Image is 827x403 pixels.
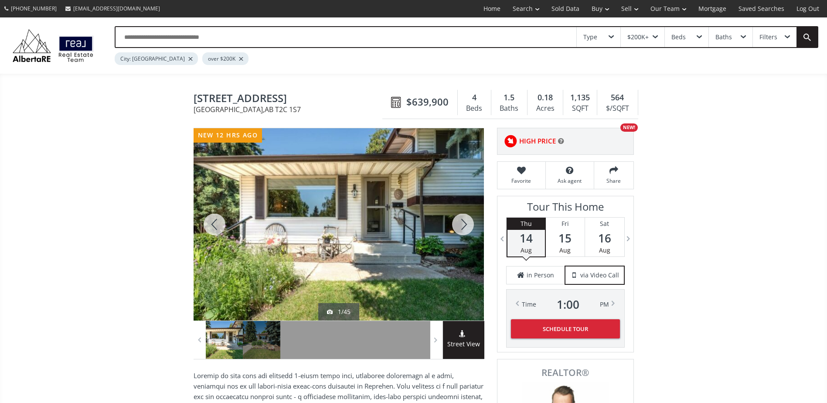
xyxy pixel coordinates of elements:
[527,271,554,280] span: in Person
[194,128,484,321] div: 111 Lynnbrook Bay SE Calgary, AB T2C 1S7 - Photo 1 of 45
[194,106,387,113] span: [GEOGRAPHIC_DATA] , AB T2C 1S7
[194,92,387,106] span: 111 Lynnbrook Bay SE
[511,319,620,338] button: Schedule Tour
[202,52,248,65] div: over $200K
[599,177,629,184] span: Share
[570,92,590,103] span: 1,135
[602,102,633,115] div: $/SQFT
[546,218,585,230] div: Fri
[502,177,541,184] span: Favorite
[327,307,351,316] div: 1/45
[759,34,777,40] div: Filters
[406,95,449,109] span: $639,900
[502,133,519,150] img: rating icon
[11,5,57,12] span: [PHONE_NUMBER]
[519,137,556,146] span: HIGH PRICE
[507,368,624,377] span: REALTOR®
[507,218,545,230] div: Thu
[443,339,484,349] span: Street View
[462,92,487,103] div: 4
[715,34,732,40] div: Baths
[496,102,523,115] div: Baths
[194,128,262,143] div: new 12 hrs ago
[671,34,686,40] div: Beds
[521,246,532,254] span: Aug
[559,246,571,254] span: Aug
[557,298,579,311] span: 1 : 00
[583,34,597,40] div: Type
[522,298,609,311] div: Time PM
[532,102,558,115] div: Acres
[585,232,624,244] span: 16
[9,27,97,64] img: Logo
[550,177,589,184] span: Ask agent
[627,34,649,40] div: $200K+
[507,232,545,244] span: 14
[585,218,624,230] div: Sat
[532,92,558,103] div: 0.18
[599,246,610,254] span: Aug
[620,123,638,132] div: NEW!
[73,5,160,12] span: [EMAIL_ADDRESS][DOMAIN_NAME]
[61,0,164,17] a: [EMAIL_ADDRESS][DOMAIN_NAME]
[115,52,198,65] div: City: [GEOGRAPHIC_DATA]
[546,232,585,244] span: 15
[568,102,592,115] div: SQFT
[462,102,487,115] div: Beds
[496,92,523,103] div: 1.5
[506,201,625,217] h3: Tour This Home
[580,271,619,280] span: via Video Call
[602,92,633,103] div: 564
